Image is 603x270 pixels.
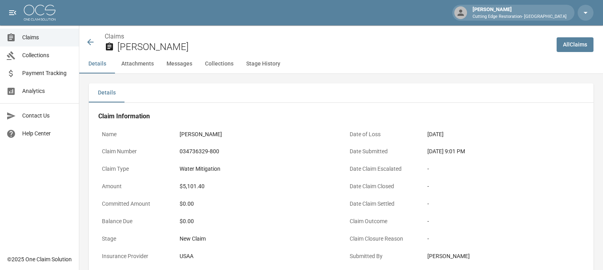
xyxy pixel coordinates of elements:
[22,129,73,138] span: Help Center
[98,144,170,159] p: Claim Number
[79,54,603,73] div: anchor tabs
[427,147,581,156] div: [DATE] 9:01 PM
[24,5,56,21] img: ocs-logo-white-transparent.png
[346,127,417,142] p: Date of Loss
[22,51,73,60] span: Collections
[346,196,417,212] p: Date Claim Settled
[427,217,581,226] div: -
[22,33,73,42] span: Claims
[98,196,170,212] p: Committed Amount
[199,54,240,73] button: Collections
[160,54,199,73] button: Messages
[346,231,417,247] p: Claim Closure Reason
[180,252,193,260] div: USAA
[557,37,593,52] a: AllClaims
[105,32,550,41] nav: breadcrumb
[180,217,333,226] div: $0.00
[240,54,287,73] button: Stage History
[98,161,170,177] p: Claim Type
[346,144,417,159] p: Date Submitted
[346,179,417,194] p: Date Claim Closed
[427,235,581,243] div: -
[98,231,170,247] p: Stage
[427,252,581,260] div: [PERSON_NAME]
[115,54,160,73] button: Attachments
[180,165,220,173] div: Water Mitigation
[22,87,73,95] span: Analytics
[98,127,170,142] p: Name
[427,182,581,191] div: -
[117,41,550,53] h2: [PERSON_NAME]
[98,112,584,120] h4: Claim Information
[346,161,417,177] p: Date Claim Escalated
[427,200,581,208] div: -
[180,235,333,243] div: New Claim
[22,112,73,120] span: Contact Us
[180,200,333,208] div: $0.00
[180,147,219,156] div: 034736329-800
[180,182,205,191] div: $5,101.40
[5,5,21,21] button: open drawer
[98,249,170,264] p: Insurance Provider
[473,13,567,20] p: Cutting Edge Restoration- [GEOGRAPHIC_DATA]
[469,6,570,20] div: [PERSON_NAME]
[346,249,417,264] p: Submitted By
[89,83,124,102] button: Details
[105,33,124,40] a: Claims
[346,214,417,229] p: Claim Outcome
[22,69,73,77] span: Payment Tracking
[427,130,444,139] div: [DATE]
[98,214,170,229] p: Balance Due
[79,54,115,73] button: Details
[7,255,72,263] div: © 2025 One Claim Solution
[98,179,170,194] p: Amount
[427,165,581,173] div: -
[89,83,593,102] div: details tabs
[180,130,222,139] div: [PERSON_NAME]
